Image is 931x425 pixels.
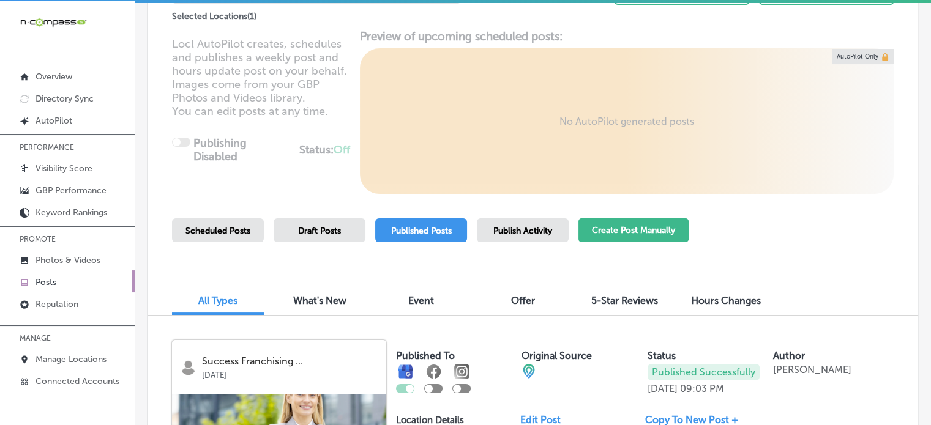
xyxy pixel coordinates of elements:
p: Selected Locations ( 1 ) [172,6,256,21]
span: Scheduled Posts [185,226,250,236]
img: cba84b02adce74ede1fb4a8549a95eca.png [522,364,536,379]
span: 5-Star Reviews [591,295,658,306]
span: Offer [511,295,535,306]
span: All Types [198,295,237,306]
p: 09:03 PM [680,383,724,394]
p: GBP Performance [36,185,107,196]
label: Author [773,350,805,361]
span: Published Posts [391,226,452,236]
label: Status [648,350,676,361]
span: Draft Posts [298,226,341,236]
label: Original Source [522,350,592,361]
p: AutoPilot [36,116,72,126]
img: 660ab0bf-5cc7-4cb8-ba1c-48b5ae0f18e60NCTV_CLogo_TV_Black_-500x88.png [20,17,87,28]
p: Manage Locations [36,354,107,364]
p: Published Successfully [648,364,760,380]
p: Directory Sync [36,94,94,104]
p: Reputation [36,299,78,309]
p: [PERSON_NAME] [773,364,851,375]
label: Published To [396,350,455,361]
span: Hours Changes [691,295,761,306]
span: What's New [293,295,346,306]
p: Posts [36,277,56,287]
span: Event [408,295,434,306]
button: Create Post Manually [578,218,689,242]
p: Photos & Videos [36,255,100,265]
p: [DATE] [202,367,378,380]
p: Success Franchising ... [202,356,378,367]
p: Keyword Rankings [36,207,107,218]
p: [DATE] [648,383,678,394]
p: Connected Accounts [36,376,119,386]
span: Publish Activity [493,226,552,236]
p: Overview [36,72,72,82]
p: Visibility Score [36,163,92,174]
img: logo [181,360,196,375]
